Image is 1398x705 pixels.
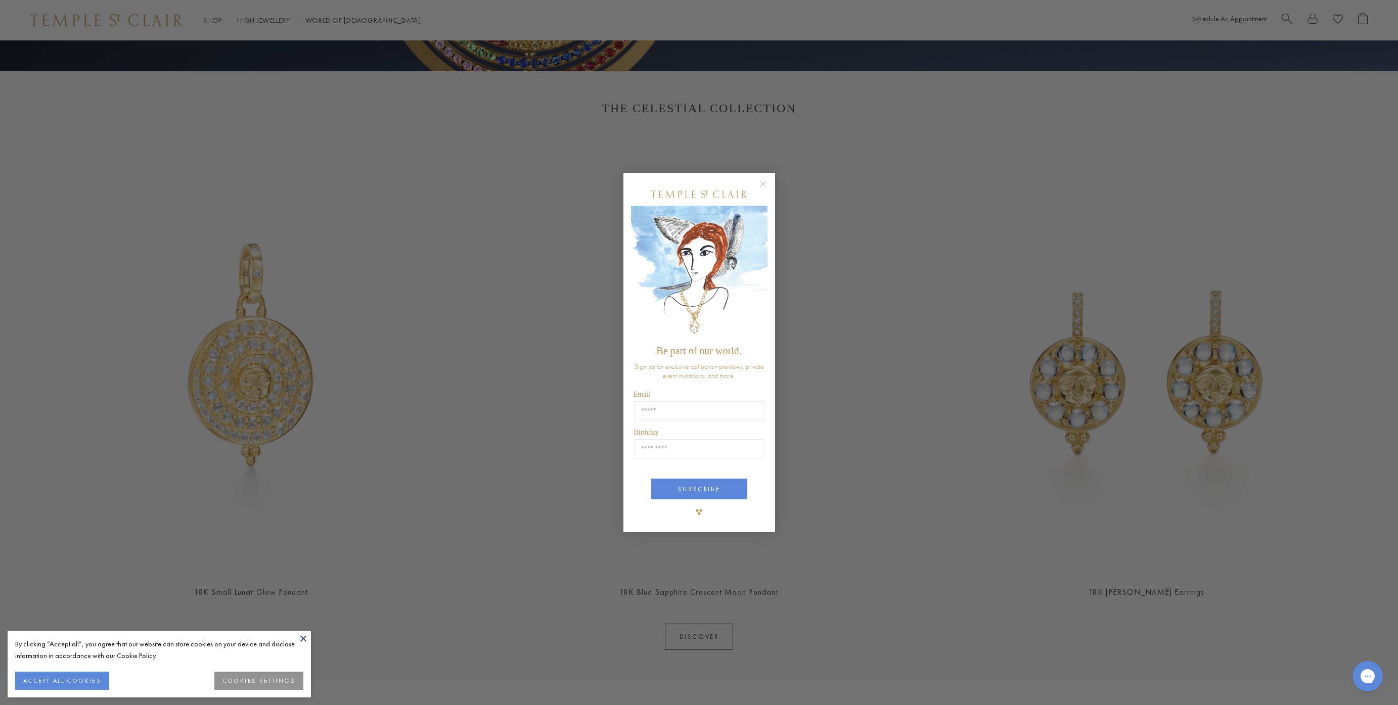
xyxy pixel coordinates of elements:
img: Temple St. Clair [651,191,747,198]
img: TSC [689,502,709,522]
button: COOKIES SETTINGS [214,672,303,690]
button: ACCEPT ALL COOKIES [15,672,109,690]
img: c4a9eb12-d91a-4d4a-8ee0-386386f4f338.jpeg [631,206,768,341]
button: Close dialog [762,183,775,196]
iframe: Gorgias live chat messenger [1347,657,1388,695]
div: By clicking “Accept all”, you agree that our website can store cookies on your device and disclos... [15,638,303,662]
input: Email [634,401,764,420]
span: Email [634,391,650,398]
span: Be part of our world. [656,345,741,356]
button: SUBSCRIBE [651,479,747,499]
span: Birthday [634,429,659,436]
span: Sign up for exclusive collection previews, private event invitations, and more. [635,362,764,380]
